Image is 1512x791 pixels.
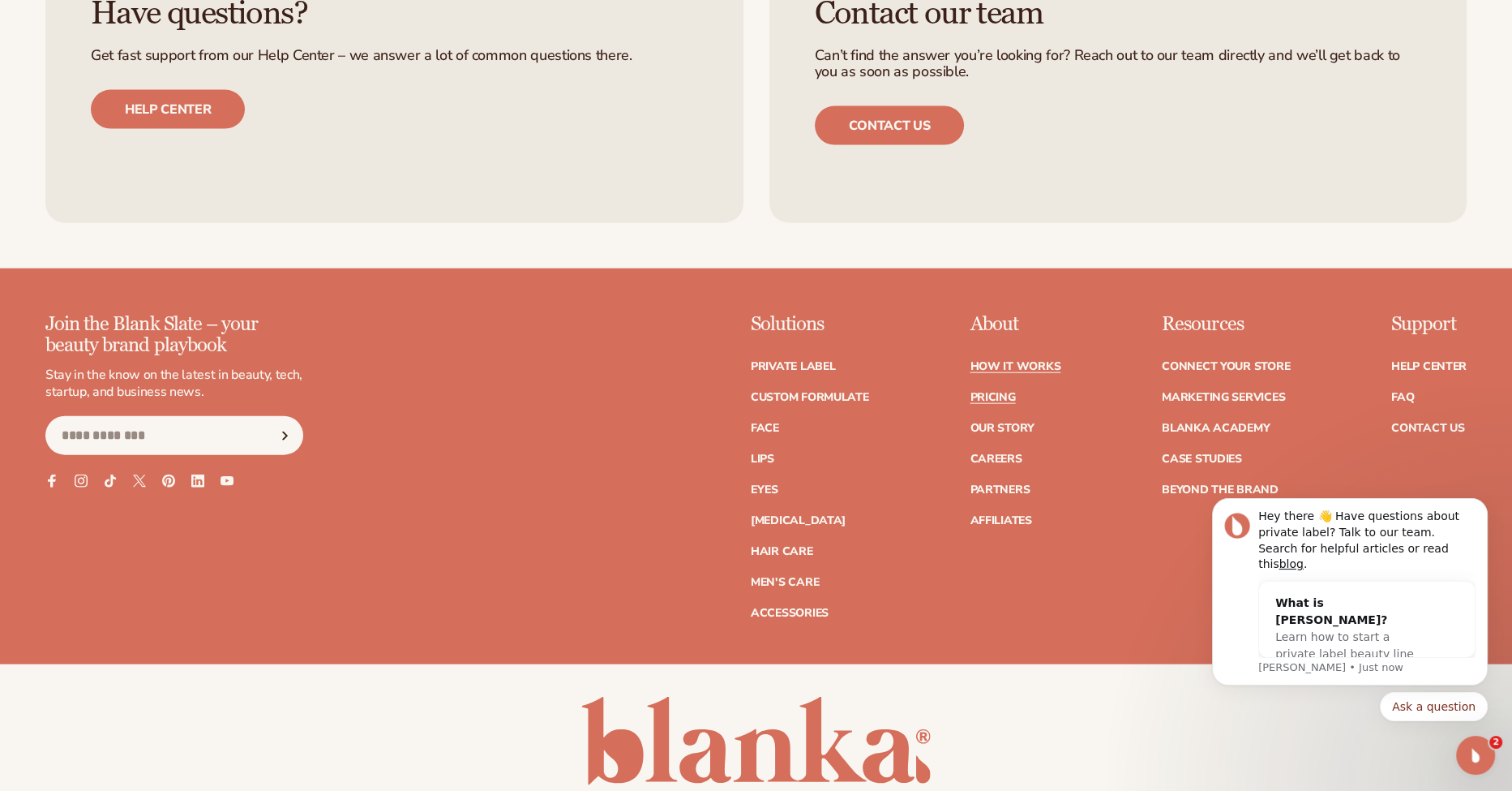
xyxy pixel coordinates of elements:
[970,515,1031,527] a: Affiliates
[267,416,302,455] button: Subscribe
[1162,314,1290,335] p: Resources
[1188,462,1512,747] iframe: Intercom notifications message
[1162,484,1279,496] a: Beyond the brand
[970,423,1034,434] a: Our Story
[91,48,698,64] p: Get fast support from our Help Center – we answer a lot of common questions there.
[970,484,1030,496] a: Partners
[751,608,829,619] a: Accessories
[1391,392,1414,403] a: FAQ
[970,314,1060,335] p: About
[1391,314,1467,335] p: Support
[751,546,812,557] a: Hair Care
[1162,361,1290,372] a: Connect your store
[751,361,835,372] a: Private label
[1391,423,1464,434] a: Contact Us
[970,392,1015,403] a: Pricing
[1162,423,1270,434] a: Blanka Academy
[1391,361,1467,372] a: Help Center
[751,392,869,403] a: Custom formulate
[45,367,303,401] p: Stay in the know on the latest in beauty, tech, startup, and business news.
[1456,736,1495,775] iframe: Intercom live chat
[1162,454,1242,465] a: Case Studies
[751,454,774,465] a: Lips
[751,515,846,527] a: [MEDICAL_DATA]
[751,577,819,588] a: Men's Care
[970,454,1022,465] a: Careers
[815,48,1422,80] p: Can’t find the answer you’re looking for? Reach out to our team directly and we’ll get back to yo...
[45,314,303,357] p: Join the Blank Slate – your beauty brand playbook
[1162,392,1285,403] a: Marketing services
[815,106,965,145] a: Contact us
[970,361,1060,372] a: How It Works
[751,484,778,496] a: Eyes
[1489,736,1502,749] span: 2
[751,314,869,335] p: Solutions
[751,423,779,434] a: Face
[91,90,245,129] a: Help center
